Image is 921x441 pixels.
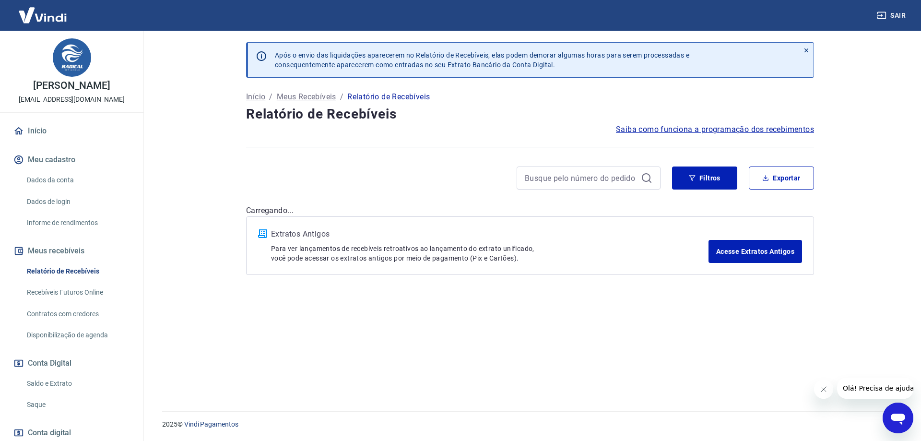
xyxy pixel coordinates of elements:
[708,240,802,263] a: Acesse Extratos Antigos
[162,419,898,429] p: 2025 ©
[23,213,132,233] a: Informe de rendimentos
[23,374,132,393] a: Saldo e Extrato
[271,228,708,240] p: Extratos Antigos
[23,262,132,281] a: Relatório de Recebíveis
[525,171,637,185] input: Busque pelo número do pedido
[23,304,132,324] a: Contratos com credores
[749,167,814,190] button: Exportar
[23,192,132,212] a: Dados de login
[258,229,267,238] img: ícone
[814,380,833,399] iframe: Fechar mensagem
[23,283,132,302] a: Recebíveis Futuros Online
[23,395,132,415] a: Saque
[6,7,81,14] span: Olá! Precisa de ajuda?
[19,95,125,105] p: [EMAIL_ADDRESS][DOMAIN_NAME]
[33,81,110,91] p: [PERSON_NAME]
[875,7,909,24] button: Sair
[12,353,132,374] button: Conta Digital
[271,244,708,263] p: Para ver lançamentos de recebíveis retroativos ao lançamento do extrato unificado, você pode aces...
[23,325,132,345] a: Disponibilização de agenda
[12,149,132,170] button: Meu cadastro
[246,205,814,216] p: Carregando...
[340,91,343,103] p: /
[12,0,74,30] img: Vindi
[347,91,430,103] p: Relatório de Recebíveis
[616,124,814,135] a: Saiba como funciona a programação dos recebimentos
[883,403,913,433] iframe: Botão para abrir a janela de mensagens
[12,120,132,142] a: Início
[672,167,737,190] button: Filtros
[275,50,689,70] p: Após o envio das liquidações aparecerem no Relatório de Recebíveis, elas podem demorar algumas ho...
[277,91,336,103] a: Meus Recebíveis
[23,170,132,190] a: Dados da conta
[184,420,238,428] a: Vindi Pagamentos
[837,378,913,399] iframe: Mensagem da empresa
[28,426,71,440] span: Conta digital
[12,240,132,262] button: Meus recebíveis
[53,38,91,77] img: 390d95a4-0b2f-43fe-8fa0-e43eda86bb40.jpeg
[246,105,814,124] h4: Relatório de Recebíveis
[269,91,272,103] p: /
[246,91,265,103] a: Início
